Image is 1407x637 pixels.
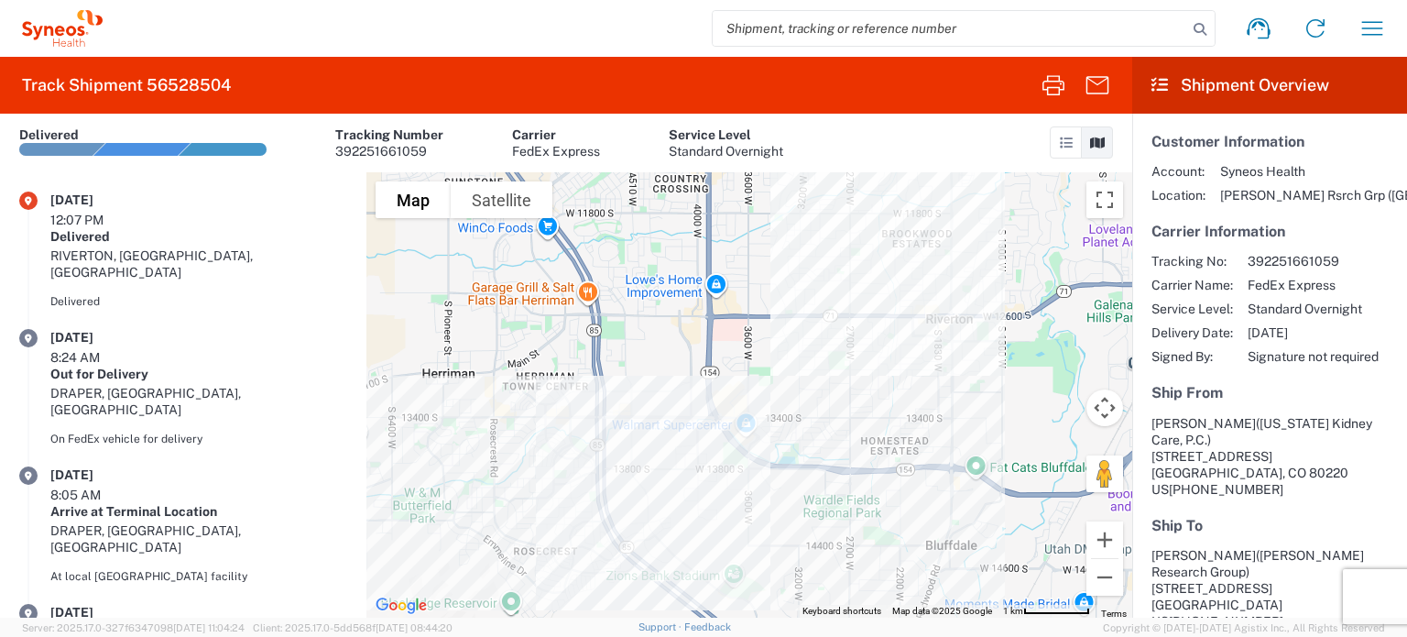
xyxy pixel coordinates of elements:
button: Show street map [376,181,451,218]
h2: Track Shipment 56528504 [22,74,231,96]
span: [STREET_ADDRESS] [1151,449,1272,464]
span: Signature not required [1248,348,1379,365]
img: Google [371,594,431,618]
a: Open this area in Google Maps (opens a new window) [371,594,431,618]
span: Tracking No: [1151,253,1233,269]
button: Drag Pegman onto the map to open Street View [1086,456,1123,492]
span: Delivery Date: [1151,324,1233,341]
span: FedEx Express [1248,277,1379,293]
span: 1 km [1003,606,1023,616]
span: Carrier Name: [1151,277,1233,293]
div: On FedEx vehicle for delivery [50,431,347,447]
h5: Customer Information [1151,133,1388,150]
span: [DATE] [1248,324,1379,341]
div: [DATE] [50,467,142,483]
div: Delivered [50,293,347,310]
span: [PERSON_NAME] [1151,416,1256,431]
span: [DATE] 11:04:24 [173,622,245,633]
h5: Carrier Information [1151,223,1388,240]
div: Carrier [512,126,600,143]
button: Zoom out [1086,559,1123,596]
address: [GEOGRAPHIC_DATA] US [1151,547,1388,630]
div: Arrive at Terminal Location [50,503,347,520]
span: [PHONE_NUMBER] [1169,482,1283,497]
span: Server: 2025.17.0-327f6347098 [22,622,245,633]
span: Location: [1151,187,1205,203]
a: Terms [1101,609,1127,619]
div: [DATE] [50,329,142,346]
div: Tracking Number [335,126,443,143]
input: Shipment, tracking or reference number [713,11,1187,46]
span: Map data ©2025 Google [892,606,992,616]
span: 392251661059 [1248,253,1379,269]
div: [DATE] [50,604,142,621]
div: 8:24 AM [50,349,142,366]
div: Out for Delivery [50,366,347,382]
span: Signed By: [1151,348,1233,365]
button: Map camera controls [1086,390,1123,426]
h5: Ship To [1151,517,1388,534]
div: RIVERTON, [GEOGRAPHIC_DATA], [GEOGRAPHIC_DATA] [50,247,347,280]
div: [DATE] [50,192,142,208]
div: 12:07 PM [50,212,142,228]
span: Standard Overnight [1248,301,1379,317]
div: 392251661059 [335,143,443,159]
div: Delivered [50,228,347,245]
div: DRAPER, [GEOGRAPHIC_DATA], [GEOGRAPHIC_DATA] [50,522,347,555]
header: Shipment Overview [1132,57,1407,114]
span: [DATE] 08:44:20 [376,622,453,633]
h5: Ship From [1151,384,1388,401]
span: Copyright © [DATE]-[DATE] Agistix Inc., All Rights Reserved [1103,620,1385,636]
a: Feedback [684,621,731,632]
div: FedEx Express [512,143,600,159]
span: Account: [1151,163,1205,180]
div: Standard Overnight [669,143,783,159]
div: 8:05 AM [50,487,142,503]
address: [GEOGRAPHIC_DATA], CO 80220 US [1151,415,1388,498]
button: Toggle fullscreen view [1086,181,1123,218]
div: At local [GEOGRAPHIC_DATA] facility [50,568,347,585]
div: Delivered [19,126,79,143]
span: ([PERSON_NAME] Research Group) [1151,548,1364,579]
span: [PHONE_NUMBER] [1169,614,1283,629]
button: Zoom in [1086,522,1123,558]
div: DRAPER, [GEOGRAPHIC_DATA], [GEOGRAPHIC_DATA] [50,385,347,418]
a: Support [638,621,684,632]
span: [PERSON_NAME] [STREET_ADDRESS] [1151,548,1364,596]
span: Service Level: [1151,301,1233,317]
span: ([US_STATE] Kidney Care, P.C.) [1151,416,1372,447]
span: Client: 2025.17.0-5dd568f [253,622,453,633]
button: Map Scale: 1 km per 69 pixels [998,605,1096,618]
button: Show satellite imagery [451,181,552,218]
button: Keyboard shortcuts [802,605,881,618]
div: Service Level [669,126,783,143]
